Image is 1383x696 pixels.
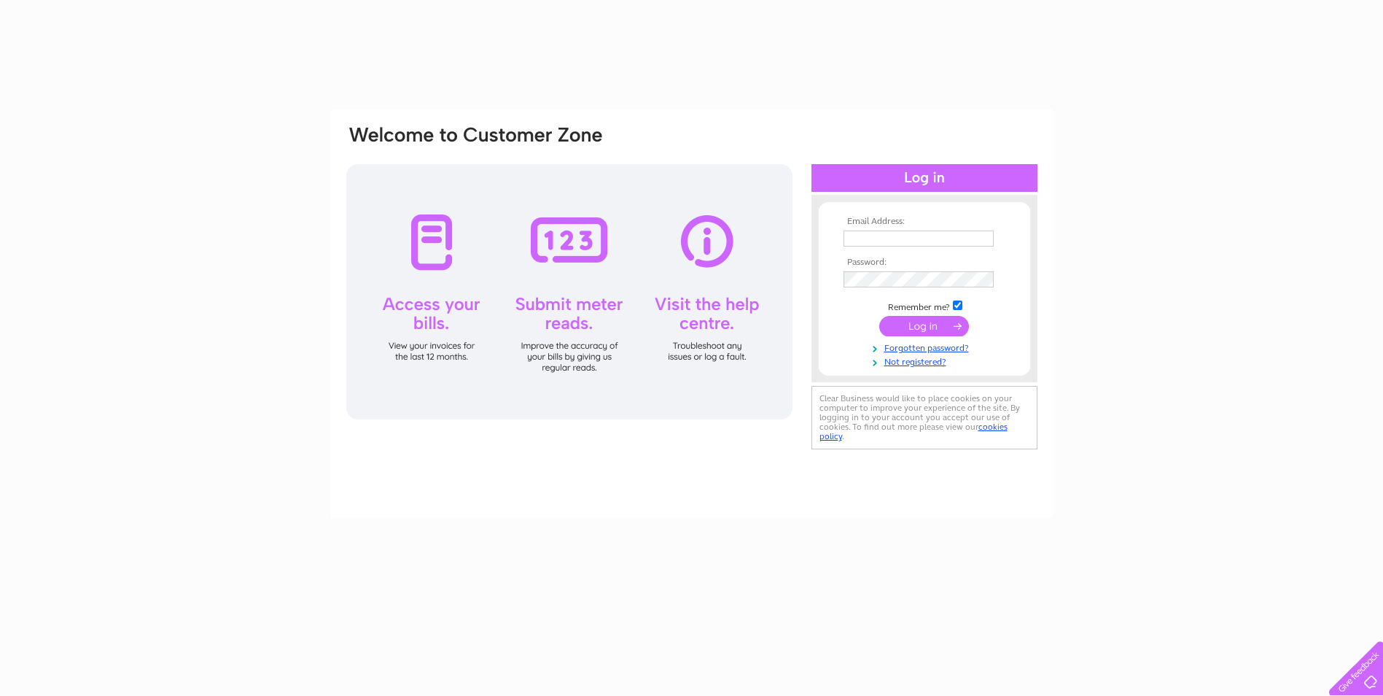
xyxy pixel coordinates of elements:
[840,217,1009,227] th: Email Address:
[879,316,969,336] input: Submit
[844,354,1009,368] a: Not registered?
[840,258,1009,268] th: Password:
[819,422,1008,441] a: cookies policy
[844,340,1009,354] a: Forgotten password?
[840,298,1009,313] td: Remember me?
[811,386,1037,449] div: Clear Business would like to place cookies on your computer to improve your experience of the sit...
